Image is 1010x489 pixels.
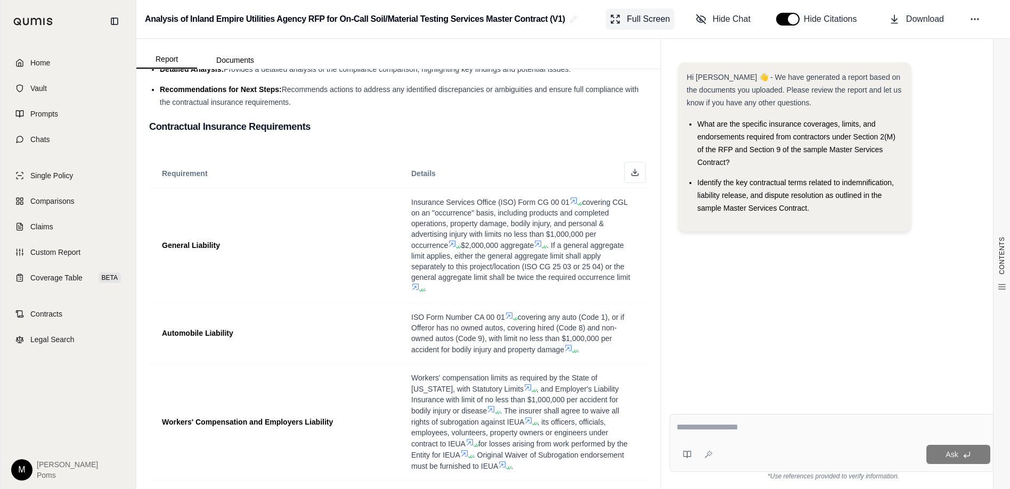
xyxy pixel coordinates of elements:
[224,65,571,73] span: Provides a detailed analysis of the compliance comparison, highlighting key findings and potentia...
[162,418,333,426] span: Workers' Compensation and Employers Liability
[461,241,534,250] span: $2,000,000 aggregate
[7,215,129,238] a: Claims
[99,272,121,283] span: BETA
[7,77,129,100] a: Vault
[30,83,47,94] span: Vault
[37,470,98,480] span: Poms
[162,241,220,250] span: General Liability
[7,328,129,351] a: Legal Search
[424,284,426,293] span: .
[30,272,83,283] span: Coverage Table
[713,13,751,26] span: Hide Chat
[197,52,273,69] button: Documents
[30,170,73,181] span: Single Policy
[7,102,129,126] a: Prompts
[30,247,80,258] span: Custom Report
[926,445,990,464] button: Ask
[30,309,62,319] span: Contracts
[30,196,74,206] span: Comparisons
[998,237,1006,275] span: CONTENTS
[697,120,895,167] span: What are the specific insurance coverages, limits, and endorsements required from contractors und...
[149,117,648,136] h3: Contractual Insurance Requirements
[7,128,129,151] a: Chats
[136,51,197,69] button: Report
[145,10,565,29] h2: Analysis of Inland Empire Utilities Agency RFP for On-Call Soil/Material Testing Services Master ...
[627,13,670,26] span: Full Screen
[162,169,208,178] span: Requirement
[160,85,639,106] span: Recommends actions to address any identified discrepancies or ambiguities and ensure full complia...
[11,459,32,480] div: M
[162,329,233,337] span: Automobile Liability
[411,313,505,321] span: ISO Form Number CA 00 01
[511,462,513,470] span: .
[13,18,53,26] img: Qumis Logo
[411,407,619,426] span: . The insurer shall agree to waive all rights of subrogation against IEUA
[30,334,75,345] span: Legal Search
[670,472,997,480] div: *Use references provided to verify information.
[906,13,944,26] span: Download
[37,459,98,470] span: [PERSON_NAME]
[624,162,646,183] button: Download as Excel
[687,73,901,107] span: Hi [PERSON_NAME] 👋 - We have generated a report based on the documents you uploaded. Please revie...
[606,9,674,30] button: Full Screen
[697,178,894,212] span: Identify the key contractual terms related to indemnification, liability release, and dispute res...
[7,241,129,264] a: Custom Report
[160,65,224,73] span: Detailed Analysis:
[106,13,123,30] button: Collapse sidebar
[411,198,628,250] span: covering CGL on an "occurrence" basis, including products and completed operations, property dama...
[7,164,129,187] a: Single Policy
[30,109,58,119] span: Prompts
[7,266,129,289] a: Coverage TableBETA
[7,302,129,326] a: Contracts
[946,450,958,459] span: Ask
[804,13,864,26] span: Hide Citations
[885,9,948,30] button: Download
[411,313,624,354] span: covering any auto (Code 1), or if Offeror has no owned autos, covering hired (Code 8) and non-own...
[30,134,50,145] span: Chats
[411,385,619,415] span: , and Employer's Liability Insurance with limit of no less than $1,000,000 per accident for bodil...
[411,374,597,393] span: Workers' compensation limits as required by the State of [US_STATE], with Statutory Limits
[30,221,53,232] span: Claims
[411,198,569,206] span: Insurance Services Office (ISO) Form CG 00 01
[411,451,624,470] span: . Original Waiver of Subrogation endorsement must be furnished to IEUA
[7,189,129,213] a: Comparisons
[411,440,628,459] span: for losses arising from work performed by the Entity for IEUA
[7,51,129,74] a: Home
[411,418,608,448] span: , its officers, officials, employees, volunteers, property owners or engineers under contract to ...
[30,57,50,68] span: Home
[411,169,436,178] span: Details
[577,345,579,354] span: .
[691,9,755,30] button: Hide Chat
[160,85,282,94] span: Recommendations for Next Steps:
